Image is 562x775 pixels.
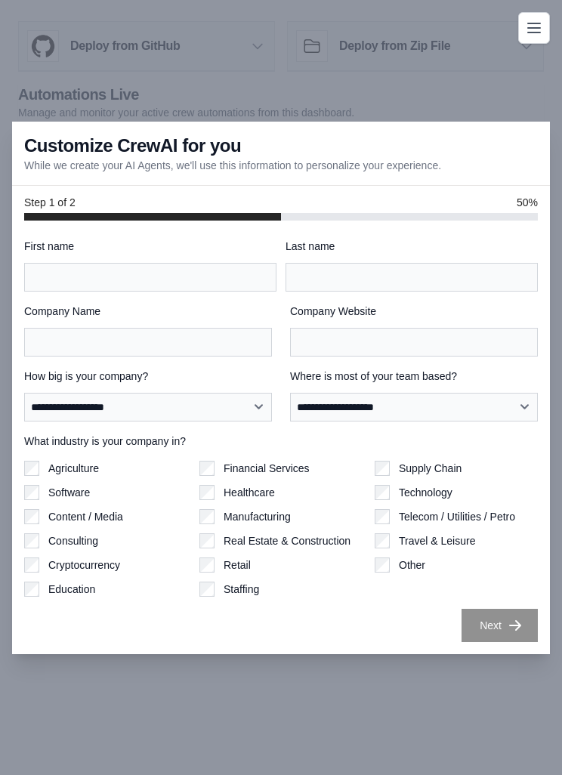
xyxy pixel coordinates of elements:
label: Content / Media [48,509,123,524]
label: First name [24,239,276,254]
label: Telecom / Utilities / Petro [399,509,515,524]
button: Toggle navigation [518,12,550,44]
label: Where is most of your team based? [290,369,538,384]
label: Supply Chain [399,461,462,476]
label: Company Name [24,304,272,319]
p: While we create your AI Agents, we'll use this information to personalize your experience. [24,158,441,173]
label: Company Website [290,304,538,319]
h3: Customize CrewAI for you [24,134,241,158]
span: Step 1 of 2 [24,195,76,210]
label: Healthcare [224,485,275,500]
label: What industry is your company in? [24,434,538,449]
label: Financial Services [224,461,310,476]
label: Retail [224,557,251,573]
label: Consulting [48,533,98,548]
label: Other [399,557,425,573]
label: Last name [286,239,538,254]
label: Software [48,485,90,500]
label: Real Estate & Construction [224,533,350,548]
label: Education [48,582,95,597]
span: 50% [517,195,538,210]
button: Next [462,609,538,642]
label: Cryptocurrency [48,557,120,573]
label: Travel & Leisure [399,533,475,548]
label: Technology [399,485,452,500]
label: Staffing [224,582,259,597]
label: Agriculture [48,461,99,476]
label: Manufacturing [224,509,291,524]
label: How big is your company? [24,369,272,384]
